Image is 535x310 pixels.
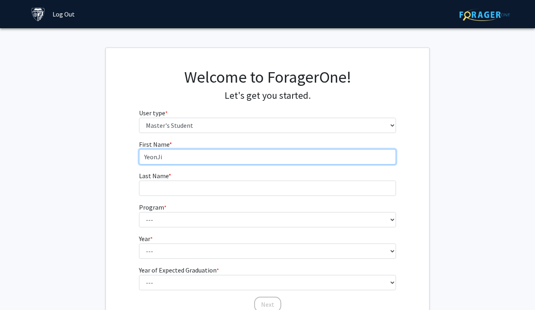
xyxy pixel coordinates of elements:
[6,274,34,304] iframe: Chat
[139,90,396,102] h4: Let's get you started.
[139,172,169,180] span: Last Name
[139,265,219,275] label: Year of Expected Graduation
[139,202,166,212] label: Program
[31,7,45,21] img: Johns Hopkins University Logo
[139,234,153,243] label: Year
[139,67,396,87] h1: Welcome to ForagerOne!
[139,108,168,118] label: User type
[459,8,510,21] img: ForagerOne Logo
[139,140,169,148] span: First Name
